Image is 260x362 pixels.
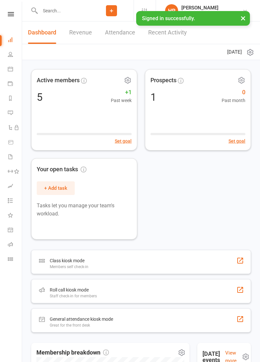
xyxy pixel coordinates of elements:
[8,136,22,150] a: Product Sales
[115,137,132,145] button: Set goal
[105,21,135,44] a: Attendance
[8,223,22,238] a: General attendance kiosk mode
[228,137,245,145] button: Set goal
[50,294,97,298] div: Staff check-in for members
[237,11,249,25] button: ×
[150,76,176,85] span: Prospects
[50,257,88,265] div: Class kiosk mode
[8,48,22,62] a: People
[38,6,89,15] input: Search...
[50,315,113,323] div: General attendance kiosk mode
[37,181,75,195] button: + Add task
[36,348,109,357] span: Membership breakdown
[8,179,22,194] a: Assessments
[69,21,92,44] a: Revenue
[37,201,132,218] p: Tasks let you manage your team's workload.
[8,238,22,252] a: Roll call kiosk mode
[37,92,43,102] div: 5
[8,62,22,77] a: Calendar
[37,165,86,174] span: Your open tasks
[165,4,178,17] div: HP
[227,48,242,56] span: [DATE]
[181,11,242,17] div: ZNTH Rehab & Training Centre
[148,21,187,44] a: Recent Activity
[222,88,245,97] span: 0
[222,97,245,104] span: Past month
[8,92,22,106] a: Reports
[50,265,88,269] div: Members self check-in
[150,92,156,102] div: 1
[28,21,56,44] a: Dashboard
[50,323,113,328] div: Great for the front desk
[50,286,97,294] div: Roll call kiosk mode
[37,76,80,85] span: Active members
[8,77,22,92] a: Payments
[8,33,22,48] a: Dashboard
[111,97,132,104] span: Past week
[8,209,22,223] a: What's New
[111,88,132,97] span: +1
[8,252,22,267] a: Class kiosk mode
[142,15,195,21] span: Signed in successfully.
[181,5,242,11] div: [PERSON_NAME]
